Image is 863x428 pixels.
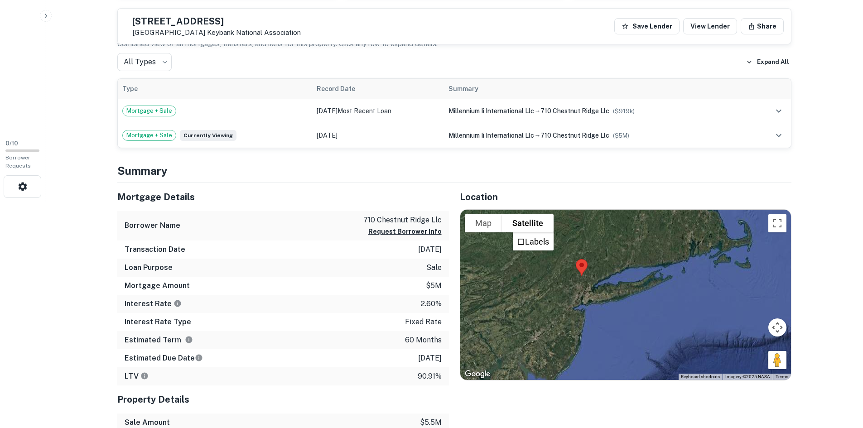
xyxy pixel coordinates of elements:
th: Summary [444,79,752,99]
button: expand row [771,103,786,119]
th: Record Date [312,79,444,99]
p: 710 chestnut ridge llc [363,215,442,226]
a: Open this area in Google Maps (opens a new window) [463,368,492,380]
p: [DATE] [418,244,442,255]
span: Borrower Requests [5,154,31,169]
div: All Types [117,53,172,71]
h6: Sale Amount [125,417,170,428]
p: [GEOGRAPHIC_DATA] [132,29,301,37]
span: millennium ii international llc [448,132,534,139]
h6: Interest Rate [125,298,182,309]
p: [DATE] [418,353,442,364]
span: millennium ii international llc [448,107,534,115]
span: 0 / 10 [5,140,18,147]
svg: Term is based on a standard schedule for this type of loan. [185,336,193,344]
h6: Transaction Date [125,244,185,255]
button: Map camera controls [768,318,786,337]
p: 2.60% [421,298,442,309]
a: View Lender [683,18,737,34]
h6: Estimated Due Date [125,353,203,364]
span: Most Recent Loan [337,107,391,115]
a: Terms (opens in new tab) [776,374,788,379]
h6: Borrower Name [125,220,180,231]
h4: Summary [117,163,791,179]
button: Save Lender [614,18,680,34]
iframe: Chat Widget [818,356,863,399]
button: Show street map [465,214,502,232]
span: ($ 919k ) [613,108,635,115]
button: Keyboard shortcuts [681,374,720,380]
h5: Mortgage Details [117,190,449,204]
button: Show satellite imagery [502,214,554,232]
p: $5m [426,280,442,291]
h6: Estimated Term [125,335,193,346]
p: fixed rate [405,317,442,327]
img: Google [463,368,492,380]
span: 710 chestnut ridge llc [540,132,609,139]
button: Request Borrower Info [368,226,442,237]
div: → [448,106,747,116]
div: → [448,130,747,140]
p: 60 months [405,335,442,346]
button: Share [741,18,784,34]
h6: Loan Purpose [125,262,173,273]
ul: Show satellite imagery [513,232,554,250]
svg: The interest rates displayed on the website are for informational purposes only and may be report... [174,299,182,308]
label: Labels [525,237,549,246]
button: expand row [771,128,786,143]
h5: Property Details [117,393,449,406]
p: $5.5m [420,417,442,428]
span: Currently viewing [180,130,236,141]
p: sale [426,262,442,273]
h5: [STREET_ADDRESS] [132,17,301,26]
p: 90.91% [418,371,442,382]
h6: LTV [125,371,149,382]
span: 710 chestnut ridge llc [540,107,609,115]
a: Keybank National Association [207,29,301,36]
button: Toggle fullscreen view [768,214,786,232]
th: Type [118,79,312,99]
h6: Mortgage Amount [125,280,190,291]
svg: Estimate is based on a standard schedule for this type of loan. [195,354,203,362]
span: Mortgage + Sale [123,131,176,140]
span: Mortgage + Sale [123,106,176,115]
h5: Location [460,190,791,204]
li: Labels [514,233,553,250]
h6: Interest Rate Type [125,317,191,327]
td: [DATE] [312,99,444,123]
span: ($ 5M ) [613,132,629,139]
button: Drag Pegman onto the map to open Street View [768,351,786,369]
svg: LTVs displayed on the website are for informational purposes only and may be reported incorrectly... [140,372,149,380]
button: Expand All [744,55,791,69]
span: Imagery ©2025 NASA [725,374,770,379]
td: [DATE] [312,123,444,148]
